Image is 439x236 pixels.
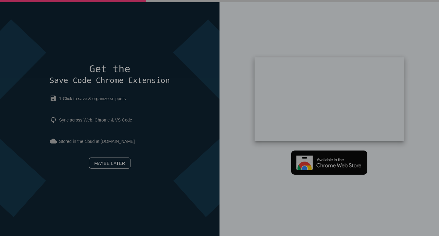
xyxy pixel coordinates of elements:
[50,64,170,86] h4: Get the
[50,133,170,150] p: Stored in the cloud at [DOMAIN_NAME]
[50,111,170,129] p: Sync across Web, Chrome & VS Code
[50,76,170,85] span: Save Code Chrome Extension
[291,151,367,175] img: Get Chrome extension
[89,158,130,169] a: Maybe later
[50,90,170,107] p: 1-Click to save & organize snippets
[50,95,59,102] i: save
[50,116,59,123] i: sync
[50,137,59,145] i: cloud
